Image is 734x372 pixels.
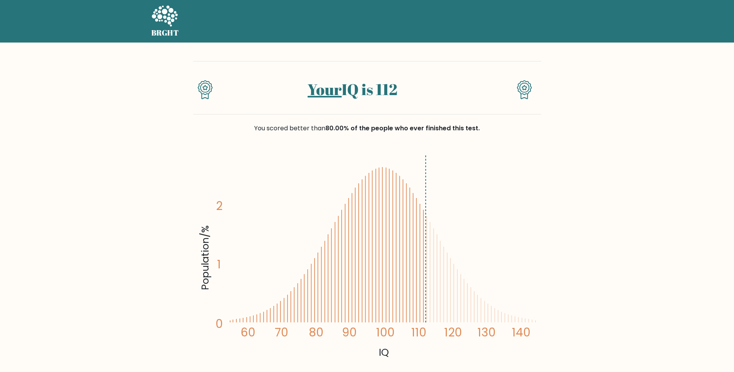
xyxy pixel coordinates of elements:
a: Your [308,79,342,100]
tspan: 0 [216,316,223,332]
div: You scored better than [193,124,541,133]
tspan: 1 [217,257,221,273]
tspan: 120 [444,324,462,340]
h5: BRGHT [151,28,179,38]
tspan: Population/% [198,226,212,290]
tspan: 2 [216,198,222,214]
tspan: IQ [379,345,389,359]
tspan: 130 [477,324,496,340]
tspan: 90 [342,324,357,340]
tspan: 80 [308,324,323,340]
a: BRGHT [151,3,179,39]
h1: IQ is 112 [226,80,478,99]
tspan: 60 [240,324,255,340]
tspan: 110 [411,324,426,340]
tspan: 70 [275,324,288,340]
span: 80.00% of the people who ever finished this test. [325,124,480,133]
tspan: 140 [512,324,530,340]
tspan: 100 [376,324,395,340]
